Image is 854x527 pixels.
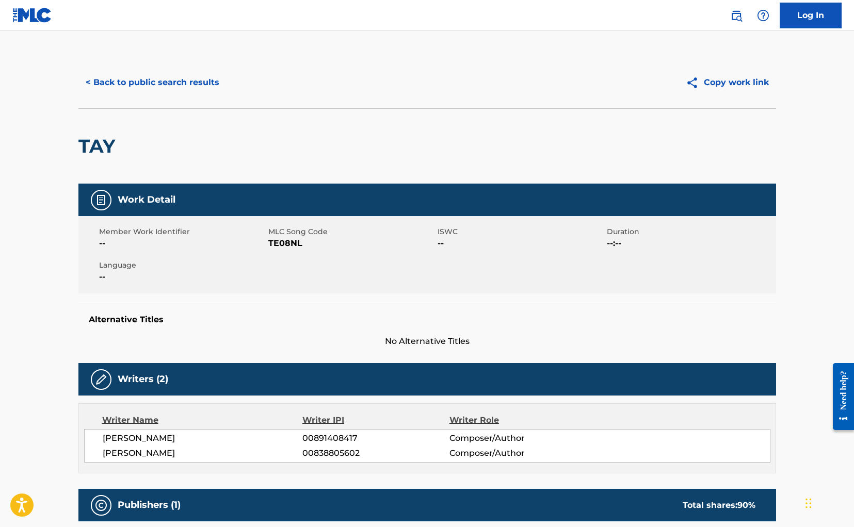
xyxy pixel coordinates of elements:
[12,8,52,23] img: MLC Logo
[449,432,583,444] span: Composer/Author
[802,477,854,527] iframe: Chat Widget
[302,432,449,444] span: 00891408417
[825,355,854,438] iframe: Resource Center
[737,500,755,510] span: 90 %
[118,194,175,206] h5: Work Detail
[89,315,766,325] h5: Alternative Titles
[686,76,704,89] img: Copy work link
[118,499,181,511] h5: Publishers (1)
[757,9,769,22] img: help
[607,237,774,250] span: --:--
[730,9,743,22] img: search
[449,414,583,426] div: Writer Role
[438,237,604,250] span: --
[102,414,303,426] div: Writer Name
[607,226,774,237] span: Duration
[679,70,776,95] button: Copy work link
[805,488,812,519] div: Drag
[99,271,266,283] span: --
[302,447,449,459] span: 00838805602
[268,226,435,237] span: MLC Song Code
[95,373,107,386] img: Writers
[683,499,755,512] div: Total shares:
[78,335,776,348] span: No Alternative Titles
[78,135,120,158] h2: TAY
[726,5,747,26] a: Public Search
[99,260,266,271] span: Language
[99,226,266,237] span: Member Work Identifier
[753,5,774,26] div: Help
[78,70,227,95] button: < Back to public search results
[118,373,168,385] h5: Writers (2)
[302,414,449,426] div: Writer IPI
[268,237,435,250] span: TE08NL
[99,237,266,250] span: --
[438,226,604,237] span: ISWC
[449,447,583,459] span: Composer/Author
[95,194,107,206] img: Work Detail
[103,447,303,459] span: [PERSON_NAME]
[780,3,842,28] a: Log In
[95,499,107,512] img: Publishers
[103,432,303,444] span: [PERSON_NAME]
